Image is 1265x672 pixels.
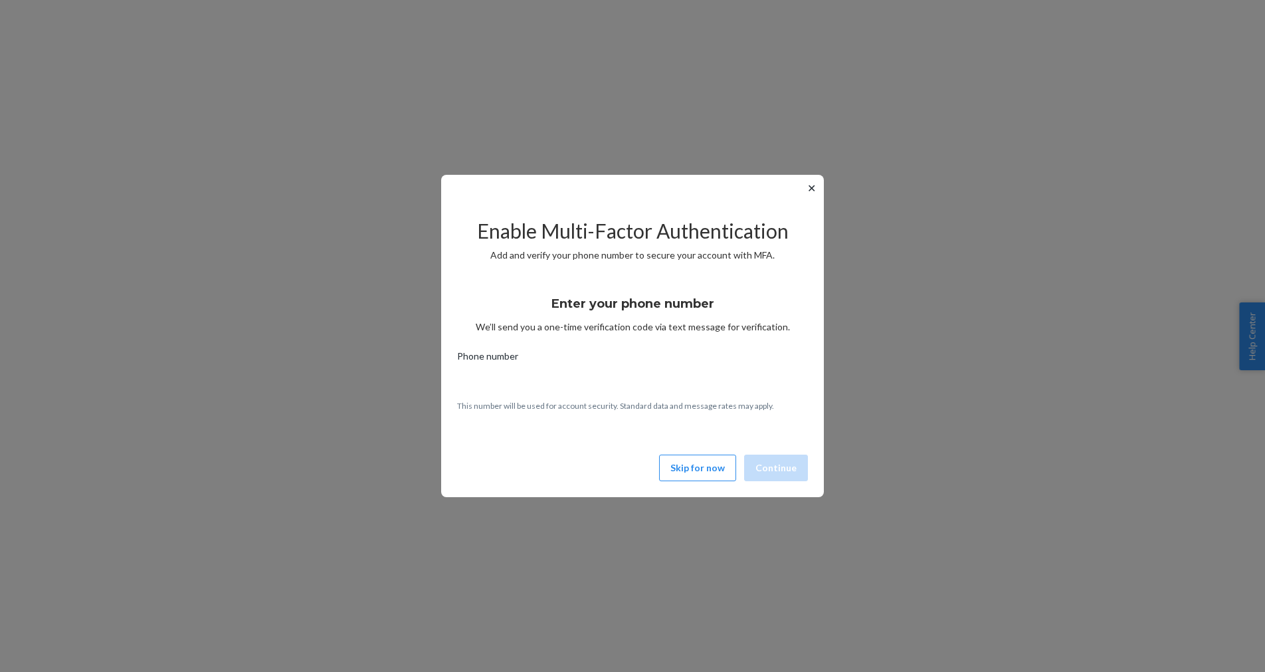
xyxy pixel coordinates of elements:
[744,455,808,481] button: Continue
[551,295,714,312] h3: Enter your phone number
[457,400,808,411] p: This number will be used for account security. Standard data and message rates may apply.
[805,180,819,196] button: ✕
[659,455,736,481] button: Skip for now
[457,220,808,242] h2: Enable Multi-Factor Authentication
[457,350,518,368] span: Phone number
[457,284,808,334] div: We’ll send you a one-time verification code via text message for verification.
[457,249,808,262] p: Add and verify your phone number to secure your account with MFA.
